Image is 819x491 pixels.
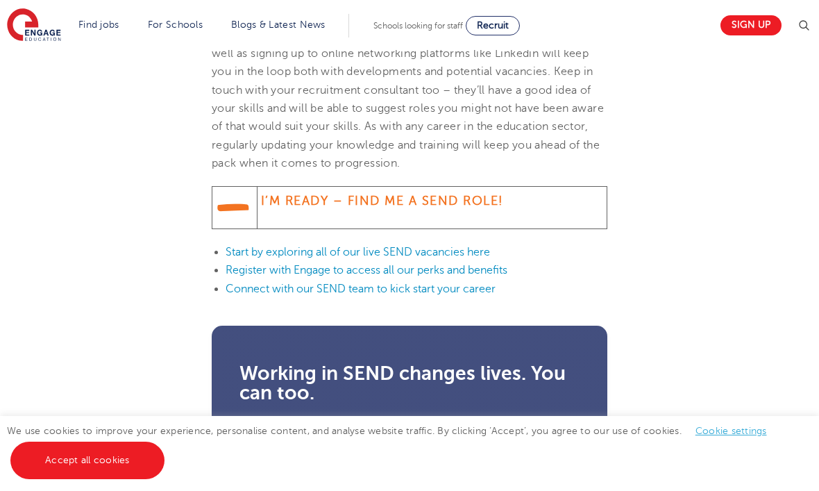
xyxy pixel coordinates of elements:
a: Connect with our SEND team to kick start your career [226,283,496,295]
a: For Schools [148,19,203,30]
img: Engage Education [7,8,61,43]
span: We use cookies to improve your experience, personalise content, and analyse website traffic. By c... [7,426,781,465]
a: Blogs & Latest News [231,19,326,30]
a: Recruit [466,16,520,35]
a: Register with Engage to access all our perks and benefits [226,264,507,276]
span: Schools looking for staff [373,21,463,31]
a: Find jobs [78,19,119,30]
a: Cookie settings [695,426,767,436]
a: Sign up [720,15,782,35]
a: Accept all cookies [10,442,164,479]
span: Recruit [477,20,509,31]
span: I’m Ready – Find me a SEND role! [261,194,504,208]
h3: Working in SEND changes lives. You can too. [239,364,580,403]
a: Start by exploring all of our live SEND vacancies here [226,246,490,258]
